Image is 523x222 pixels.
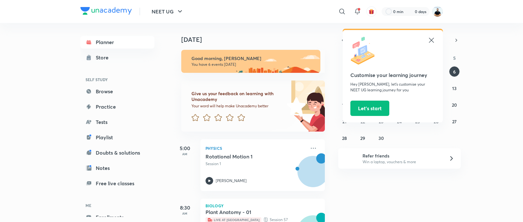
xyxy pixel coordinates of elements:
[80,177,154,190] a: Free live classes
[339,133,349,143] button: September 28, 2025
[434,119,438,125] abbr: September 26, 2025
[339,100,349,110] button: September 14, 2025
[148,5,188,18] button: NEET UG
[205,209,285,215] h5: Plant Anatomy - 01
[80,146,154,159] a: Doubts & solutions
[191,56,315,61] h6: Good morning, [PERSON_NAME]
[181,50,320,73] img: morning
[358,133,368,143] button: September 29, 2025
[80,74,154,85] h6: SELF STUDY
[80,116,154,128] a: Tests
[205,153,285,160] h5: Rotational Motion 1
[172,211,198,215] p: AM
[366,6,377,17] button: avatar
[453,55,456,61] abbr: Saturday
[80,85,154,98] a: Browse
[205,144,306,152] p: Physics
[205,204,320,208] p: Biology
[361,119,365,125] abbr: September 22, 2025
[191,91,285,102] h6: Give us your feedback on learning with Unacademy
[181,36,331,43] h4: [DATE]
[360,135,365,141] abbr: September 29, 2025
[453,69,456,75] abbr: September 6, 2025
[362,159,441,165] p: Win a laptop, vouchers & more
[342,102,347,108] abbr: September 14, 2025
[80,100,154,113] a: Practice
[80,162,154,174] a: Notes
[80,36,154,49] a: Planner
[449,116,459,126] button: September 27, 2025
[449,100,459,110] button: September 20, 2025
[80,7,132,15] img: Company Logo
[96,54,112,61] div: Store
[298,159,328,190] img: Avatar
[216,178,247,184] p: [PERSON_NAME]
[407,8,414,15] img: streak
[350,36,379,65] img: icon
[343,152,356,165] img: referral
[452,119,457,125] abbr: September 27, 2025
[397,119,402,125] abbr: September 24, 2025
[432,6,443,17] img: Subhash Chandra Yadav
[449,66,459,77] button: September 6, 2025
[172,152,198,156] p: AM
[339,116,349,126] button: September 21, 2025
[191,103,285,109] p: Your word will help make Unacademy better
[342,119,347,125] abbr: September 21, 2025
[191,62,315,67] p: You have 6 events [DATE]
[378,135,384,141] abbr: September 30, 2025
[350,101,389,116] button: Let’s start
[379,119,384,125] abbr: September 23, 2025
[80,51,154,64] a: Store
[172,144,198,152] h5: 5:00
[265,80,325,132] img: feedback_image
[362,152,441,159] h6: Refer friends
[80,131,154,144] a: Playlist
[415,119,420,125] abbr: September 25, 2025
[342,135,347,141] abbr: September 28, 2025
[452,102,457,108] abbr: September 20, 2025
[452,85,457,91] abbr: September 13, 2025
[80,200,154,211] h6: ME
[449,83,459,93] button: September 13, 2025
[339,83,349,93] button: September 7, 2025
[369,9,374,14] img: avatar
[172,204,198,211] h5: 8:30
[205,161,306,167] p: Session 1
[80,7,132,16] a: Company Logo
[376,133,386,143] button: September 30, 2025
[350,81,435,93] p: Hey [PERSON_NAME], let’s customise your NEET UG learning journey for you
[350,71,435,79] h5: Customise your learning journey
